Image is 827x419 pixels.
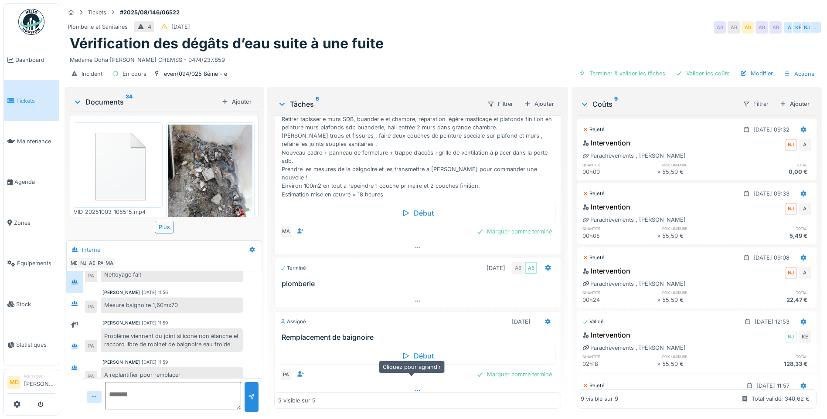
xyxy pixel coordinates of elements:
div: 9 visible sur 9 [581,395,618,403]
div: PA [85,371,97,383]
h6: prix unitaire [662,354,736,359]
div: Ajouter [218,96,255,108]
div: [DATE] 11:59 [142,320,168,326]
span: Équipements [17,259,55,267]
div: 128,33 € [737,360,811,368]
div: Parachèvements , [PERSON_NAME] [582,344,686,352]
li: [PERSON_NAME] [24,373,55,392]
div: MA [103,257,116,269]
img: 84750757-fdcc6f00-afbb-11ea-908a-1074b026b06b.png [76,125,160,205]
div: Parachèvements , [PERSON_NAME] [582,280,686,288]
h6: prix unitaire [662,290,736,295]
div: Retirer tapisserie murs SDB, buanderie et chambre, réparation légère masticage et plafonds finiti... [282,115,557,199]
div: NJ [785,139,797,151]
div: Plomberie et Sanitaires [68,23,128,31]
div: 0,00 € [737,168,811,176]
div: Rejeté [582,382,605,389]
div: 5,49 € [737,232,811,240]
div: 55,50 € [662,168,736,176]
div: PA [280,368,292,381]
div: PA [85,301,97,313]
div: Rejeté [582,254,605,261]
h6: quantité [582,226,657,231]
div: Terminer & valider les tâches [575,68,669,79]
div: NJ [77,257,89,269]
h1: Vérification des dégâts d’eau suite à une fuite [70,35,384,52]
div: AB [728,21,740,34]
a: Agenda [4,162,59,202]
div: A replantifier pour remplacer [101,367,243,382]
div: × [657,296,663,304]
a: Équipements [4,243,59,284]
h6: total [737,354,811,359]
div: AB [769,21,782,34]
div: Valider les coûts [672,68,733,79]
div: PA [85,270,97,282]
div: Interne [82,246,100,254]
div: 00h05 [582,232,657,240]
h6: quantité [582,162,657,168]
div: Parachèvements , [PERSON_NAME] [582,152,686,160]
a: Tickets [4,80,59,121]
div: 00h24 [582,296,657,304]
span: Tickets [16,97,55,105]
div: Assigné [280,318,306,325]
div: [DATE] 11:57 [756,382,790,390]
div: [DATE] [171,23,190,31]
div: AB [714,21,726,34]
a: Statistiques [4,324,59,365]
div: A [799,203,811,215]
div: Actions [780,68,818,80]
h6: quantité [582,354,657,359]
div: × [657,360,663,368]
div: 22,47 € [737,296,811,304]
div: 02h18 [582,360,657,368]
div: 55,50 € [662,232,736,240]
div: Plus [155,221,174,233]
div: [DATE] 11:56 [142,289,168,296]
a: Stock [4,284,59,324]
li: MD [7,376,20,389]
div: Parachèvements , [PERSON_NAME] [582,216,686,224]
h6: quantité [582,290,657,295]
h6: total [737,162,811,168]
div: Total validé: 340,62 € [752,395,810,403]
div: Problème viennent du joint silicone non étanche et raccord libre de robinet de baignoire eau froide [101,328,243,352]
div: Intervention [582,330,630,340]
h6: prix unitaire [662,162,736,168]
div: Nettoyage fait [101,267,243,282]
div: [DATE] 09:33 [753,189,790,198]
div: MA [280,226,292,238]
div: NJ [801,21,813,34]
div: En cours [123,70,146,78]
div: A [799,267,811,279]
div: Coûts [580,99,735,109]
div: [PERSON_NAME] [102,359,140,365]
div: × [657,232,663,240]
span: Stock [16,300,55,308]
div: AB [525,262,537,274]
span: Agenda [14,178,55,186]
div: Ajouter [521,98,558,110]
div: A [783,21,796,34]
div: Tickets [88,8,106,17]
div: Début [280,204,555,222]
strong: #2025/08/146/06522 [116,8,183,17]
div: A [799,139,811,151]
div: × [657,168,663,176]
div: Intervention [582,138,630,148]
div: MD [68,257,81,269]
div: AB [742,21,754,34]
div: Madame Doha [PERSON_NAME] CHEMSS - 0474/237.859 [70,52,817,64]
h3: plomberie [282,280,557,288]
div: Début [280,347,555,365]
a: MD Manager[PERSON_NAME] [7,373,55,394]
div: Rejeté [582,126,605,133]
div: 55,50 € [662,360,736,368]
div: Cliquez pour agrandir [379,361,445,373]
div: KE [799,331,811,343]
span: Maintenance [17,137,55,145]
div: [PERSON_NAME] [102,289,140,296]
img: Badge_color-CXgf-gQk.svg [18,9,44,35]
div: NJ [785,331,797,343]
